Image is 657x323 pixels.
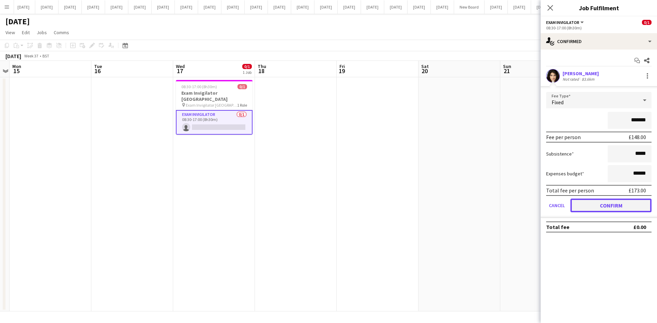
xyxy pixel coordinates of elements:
button: [DATE] [268,0,291,14]
button: Confirm [570,199,652,212]
span: Comms [54,29,69,36]
span: Fixed [552,99,564,106]
h3: Job Fulfilment [541,3,657,12]
span: Exam Invigilator [546,20,579,25]
button: [DATE] [508,0,531,14]
div: 1 Job [243,70,252,75]
span: Sat [421,63,429,69]
span: Edit [22,29,30,36]
div: £0.00 [633,224,646,230]
span: 1 Role [237,103,247,108]
div: £173.00 [629,187,646,194]
button: [DATE] [105,0,128,14]
a: Edit [19,28,33,37]
div: £148.00 [629,134,646,140]
button: [DATE] [198,0,221,14]
button: [DATE] [152,0,175,14]
div: Fee per person [546,134,581,140]
button: [DATE] [128,0,152,14]
div: 83.6km [580,77,596,82]
button: [DATE] [245,0,268,14]
span: 0/1 [237,84,247,89]
button: [DATE] [175,0,198,14]
app-job-card: 08:30-17:00 (8h30m)0/1Exam Invigilator [GEOGRAPHIC_DATA] Exam Invigilator [GEOGRAPHIC_DATA]1 Role... [176,80,253,135]
button: [DATE] [408,0,431,14]
span: 21 [502,67,511,75]
span: Mon [12,63,21,69]
h1: [DATE] [5,16,30,27]
span: 0/1 [242,64,252,69]
button: [DATE] [338,0,361,14]
span: Wed [176,63,185,69]
div: Total fee per person [546,187,594,194]
div: BST [42,53,49,58]
span: 0/1 [642,20,652,25]
button: [DATE] [531,0,554,14]
button: New Board [454,0,485,14]
span: Sun [503,63,511,69]
span: 19 [338,67,345,75]
a: Jobs [34,28,50,37]
label: Expenses budget [546,171,584,177]
button: [DATE] [82,0,105,14]
button: [DATE] [221,0,245,14]
button: [DATE] [35,0,59,14]
span: 15 [11,67,21,75]
span: Tue [94,63,102,69]
h3: Exam Invigilator [GEOGRAPHIC_DATA] [176,90,253,102]
span: 17 [175,67,185,75]
span: 18 [257,67,266,75]
span: Thu [258,63,266,69]
button: Exam Invigilator [546,20,585,25]
app-card-role: Exam Invigilator0/108:30-17:00 (8h30m) [176,110,253,135]
a: Comms [51,28,72,37]
span: Week 37 [23,53,40,58]
button: [DATE] [59,0,82,14]
div: Not rated [563,77,580,82]
span: 16 [93,67,102,75]
a: View [3,28,18,37]
button: [DATE] [314,0,338,14]
div: Confirmed [541,33,657,50]
span: 08:30-17:00 (8h30m) [181,84,217,89]
button: [DATE] [361,0,384,14]
span: Jobs [37,29,47,36]
span: Exam Invigilator [GEOGRAPHIC_DATA] [186,103,237,108]
div: [PERSON_NAME] [563,70,599,77]
button: [DATE] [485,0,508,14]
span: 20 [420,67,429,75]
div: 08:30-17:00 (8h30m) [546,25,652,30]
span: View [5,29,15,36]
div: [DATE] [5,53,21,59]
label: Subsistence [546,151,574,157]
button: [DATE] [431,0,454,14]
button: [DATE] [291,0,314,14]
button: Cancel [546,199,568,212]
div: Total fee [546,224,569,230]
span: Fri [339,63,345,69]
button: [DATE] [384,0,408,14]
button: [DATE] [12,0,35,14]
